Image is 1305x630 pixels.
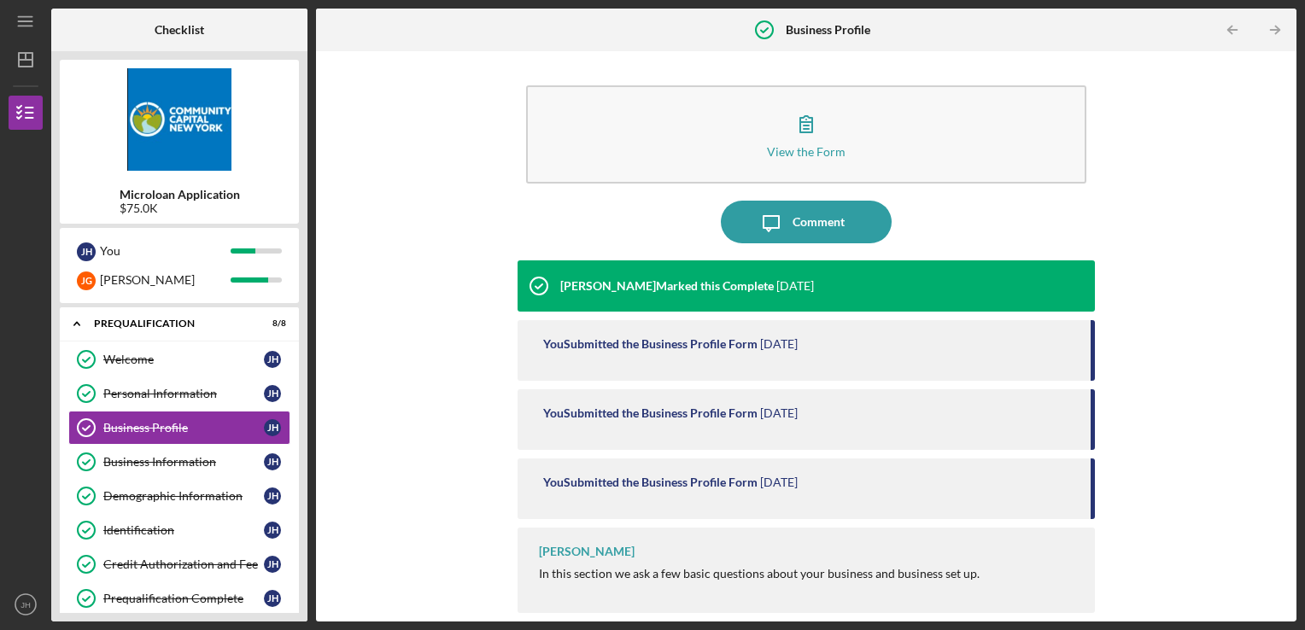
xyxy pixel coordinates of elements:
[776,279,814,293] time: 2025-07-21 15:51
[793,201,845,243] div: Comment
[94,318,243,329] div: Prequalification
[103,421,264,435] div: Business Profile
[9,587,43,621] button: JH
[543,406,758,420] div: You Submitted the Business Profile Form
[68,513,290,547] a: IdentificationJH
[767,145,846,158] div: View the Form
[68,376,290,411] a: Personal InformationJH
[77,271,96,290] div: J G
[68,411,290,445] a: Business ProfileJH
[100,265,231,295] div: [PERSON_NAME]
[264,487,281,505] div: J H
[103,557,264,571] div: Credit Authorization and Fee
[77,242,96,261] div: J H
[760,406,798,420] time: 2025-07-21 01:12
[100,236,231,265] div: You
[264,419,281,436] div: J H
[68,445,290,479] a: Business InformationJH
[264,522,281,539] div: J H
[120,201,240,215] div: $75.0K
[264,556,281,573] div: J H
[68,342,290,376] a: WelcomeJH
[103,489,264,503] div: Demographic Information
[120,188,240,201] b: Microloan Application
[560,279,774,293] div: [PERSON_NAME] Marked this Complete
[264,453,281,470] div: J H
[721,201,892,243] button: Comment
[786,23,870,37] b: Business Profile
[103,387,264,400] div: Personal Information
[68,479,290,513] a: Demographic InformationJH
[543,475,758,489] div: You Submitted the Business Profile Form
[264,385,281,402] div: J H
[760,475,798,489] time: 2025-07-21 00:25
[103,592,264,605] div: Prequalification Complete
[68,547,290,581] a: Credit Authorization and FeeJH
[255,318,286,329] div: 8 / 8
[539,545,635,558] div: [PERSON_NAME]
[264,590,281,607] div: J H
[103,523,264,537] div: Identification
[526,85,1087,184] button: View the Form
[103,353,264,366] div: Welcome
[543,337,758,351] div: You Submitted the Business Profile Form
[103,455,264,469] div: Business Information
[68,581,290,615] a: Prequalification CompleteJH
[264,351,281,368] div: J H
[60,68,299,171] img: Product logo
[155,23,204,37] b: Checklist
[20,600,31,610] text: JH
[760,337,798,351] time: 2025-07-21 01:38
